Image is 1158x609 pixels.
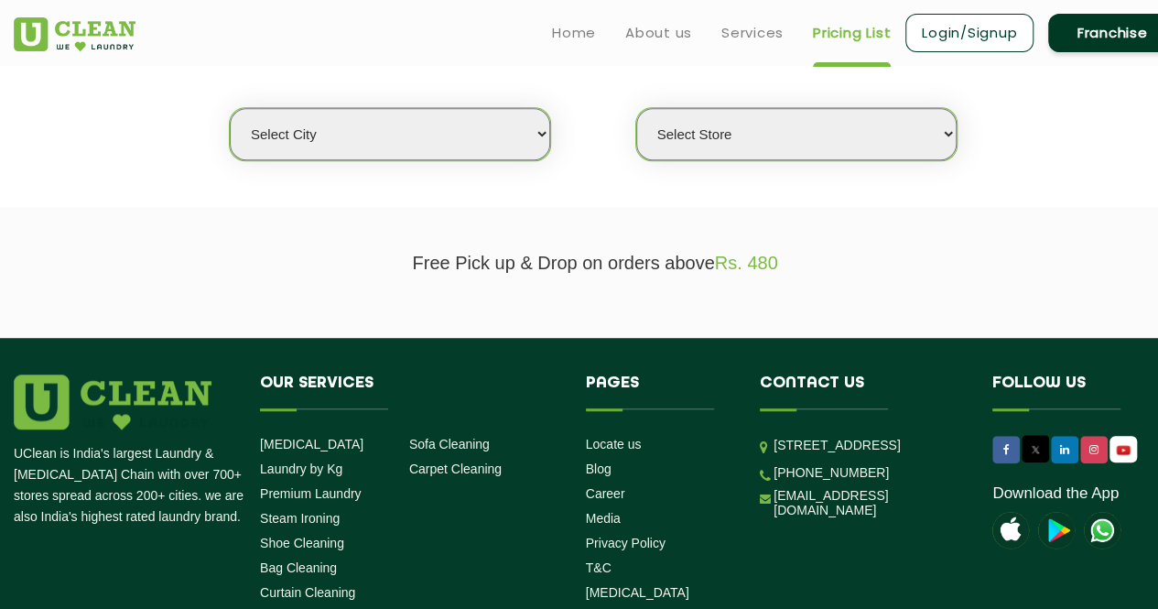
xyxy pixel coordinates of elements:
a: Premium Laundry [260,486,362,501]
a: Privacy Policy [586,536,666,550]
span: Rs. 480 [715,253,778,273]
a: Locate us [586,437,642,451]
h4: Pages [586,375,733,409]
a: Sofa Cleaning [409,437,490,451]
h4: Follow us [992,375,1153,409]
a: [EMAIL_ADDRESS][DOMAIN_NAME] [774,488,965,517]
a: Pricing List [813,22,891,44]
h4: Our Services [260,375,558,409]
a: Blog [586,462,611,476]
a: Curtain Cleaning [260,585,355,600]
a: Services [721,22,784,44]
a: Download the App [992,484,1119,503]
h4: Contact us [760,375,965,409]
p: [STREET_ADDRESS] [774,435,965,456]
a: Shoe Cleaning [260,536,344,550]
a: Career [586,486,625,501]
p: UClean is India's largest Laundry & [MEDICAL_DATA] Chain with over 700+ stores spread across 200+... [14,443,246,527]
a: Steam Ironing [260,511,340,526]
a: [PHONE_NUMBER] [774,465,889,480]
a: Home [552,22,596,44]
img: UClean Laundry and Dry Cleaning [1084,512,1120,549]
a: T&C [586,560,611,575]
img: logo.png [14,375,211,430]
a: [MEDICAL_DATA] [586,585,689,600]
a: Laundry by Kg [260,462,342,476]
a: [MEDICAL_DATA] [260,437,363,451]
img: UClean Laundry and Dry Cleaning [1111,440,1135,460]
img: playstoreicon.png [1038,512,1075,549]
img: apple-icon.png [992,512,1029,549]
img: UClean Laundry and Dry Cleaning [14,17,135,51]
a: About us [625,22,692,44]
a: Media [586,511,621,526]
a: Login/Signup [905,14,1034,52]
a: Carpet Cleaning [409,462,502,476]
a: Bag Cleaning [260,560,337,575]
